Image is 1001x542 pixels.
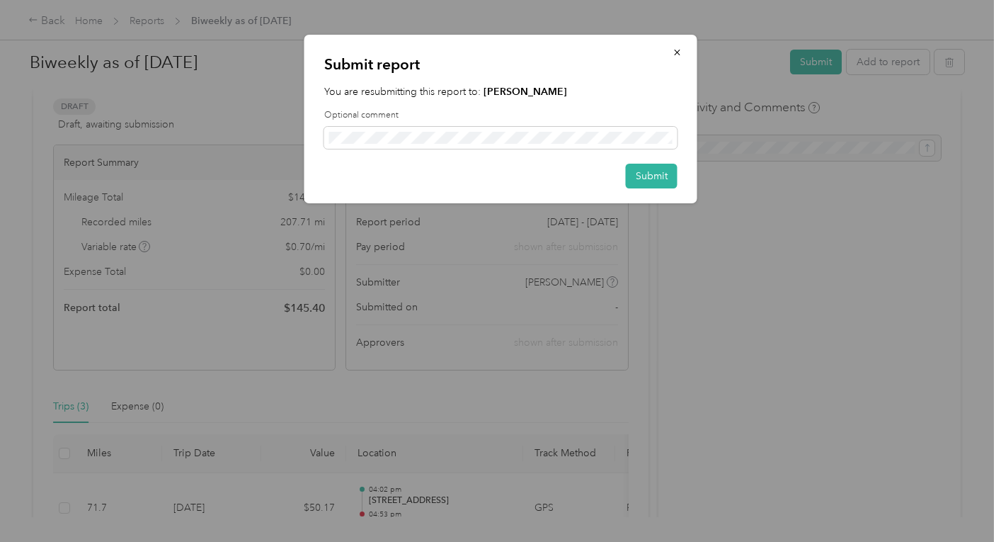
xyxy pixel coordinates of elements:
label: Optional comment [324,109,677,122]
button: Submit [626,164,677,188]
strong: [PERSON_NAME] [484,86,567,98]
p: You are resubmitting this report to: [324,84,677,99]
p: Submit report [324,55,677,74]
iframe: Everlance-gr Chat Button Frame [922,463,1001,542]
